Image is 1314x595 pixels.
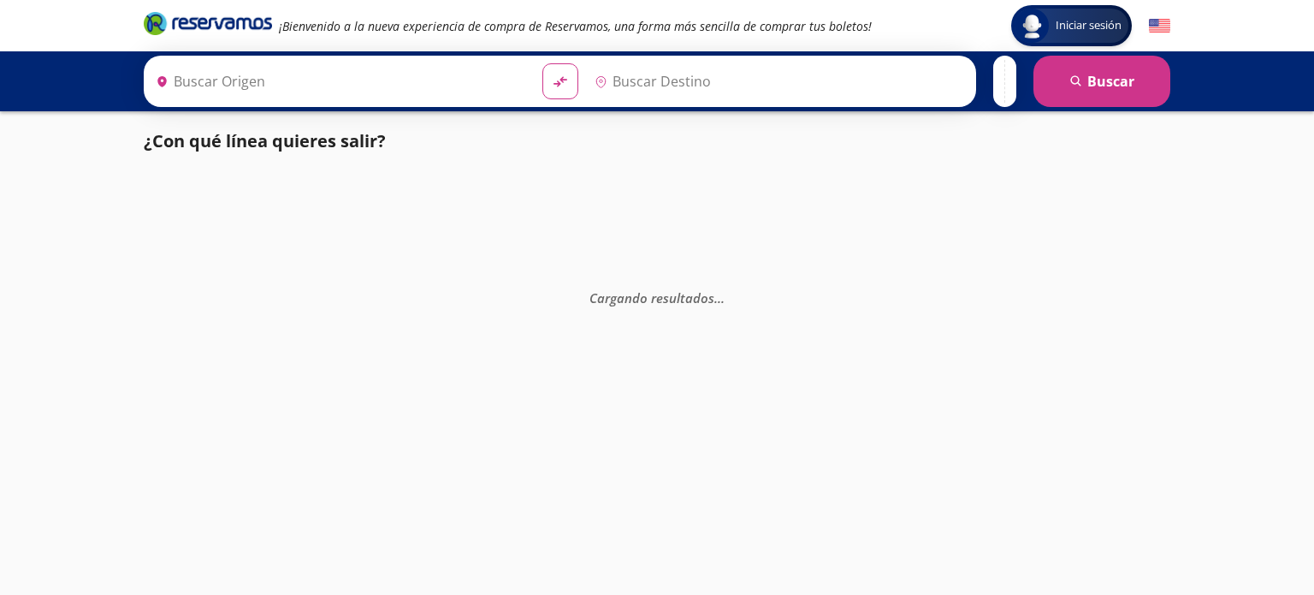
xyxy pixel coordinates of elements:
[588,60,968,103] input: Buscar Destino
[1033,56,1170,107] button: Buscar
[721,289,725,306] span: .
[1149,15,1170,37] button: English
[144,128,386,154] p: ¿Con qué línea quieres salir?
[1049,17,1128,34] span: Iniciar sesión
[718,289,721,306] span: .
[714,289,718,306] span: .
[149,60,529,103] input: Buscar Origen
[279,18,872,34] em: ¡Bienvenido a la nueva experiencia de compra de Reservamos, una forma más sencilla de comprar tus...
[589,289,725,306] em: Cargando resultados
[144,10,272,41] a: Brand Logo
[144,10,272,36] i: Brand Logo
